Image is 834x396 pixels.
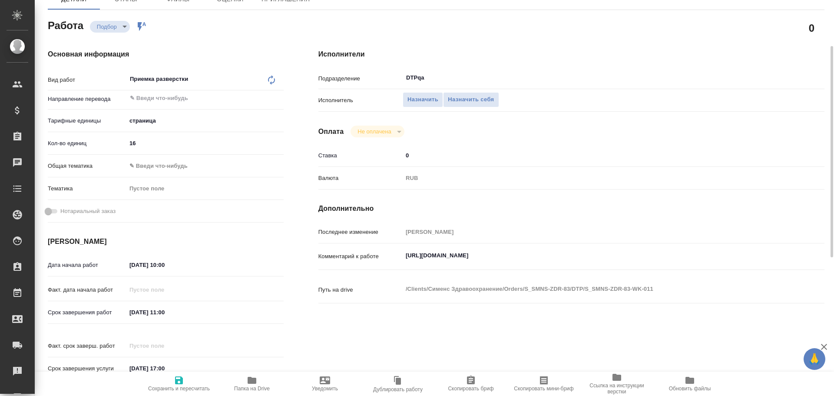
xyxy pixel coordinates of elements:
[48,17,83,33] h2: Работа
[48,261,126,270] p: Дата начала работ
[448,386,493,392] span: Скопировать бриф
[351,126,404,137] div: Подбор
[48,184,126,193] p: Тематика
[48,116,126,125] p: Тарифные единицы
[514,386,573,392] span: Скопировать мини-бриф
[129,162,273,170] div: ✎ Введи что-нибудь
[403,248,782,263] textarea: [URL][DOMAIN_NAME]
[403,92,443,107] button: Назначить
[129,93,252,103] input: ✎ Введи что-нибудь
[403,226,782,238] input: Пустое поле
[60,207,116,216] span: Нотариальный заказ
[129,184,273,193] div: Пустое поле
[403,171,782,186] div: RUB
[126,159,284,173] div: ✎ Введи что-нибудь
[126,259,202,271] input: ✎ Введи что-нибудь
[580,372,653,396] button: Ссылка на инструкции верстки
[318,203,824,214] h4: Дополнительно
[355,128,394,135] button: Не оплачена
[94,23,119,30] button: Подбор
[126,113,284,128] div: страница
[809,20,814,35] h2: 0
[279,97,281,99] button: Open
[653,372,726,396] button: Обновить файлы
[48,308,126,317] p: Срок завершения работ
[48,76,126,84] p: Вид работ
[669,386,711,392] span: Обновить файлы
[126,137,284,150] input: ✎ Введи что-нибудь
[778,77,779,79] button: Open
[443,92,499,107] button: Назначить себя
[804,348,825,370] button: 🙏
[507,372,580,396] button: Скопировать мини-бриф
[312,386,338,392] span: Уведомить
[126,283,202,296] input: Пустое поле
[142,372,215,396] button: Сохранить и пересчитать
[48,342,126,350] p: Факт. срок заверш. работ
[48,49,284,60] h4: Основная информация
[48,236,284,247] h4: [PERSON_NAME]
[48,95,126,103] p: Направление перевода
[126,339,202,352] input: Пустое поле
[215,372,288,396] button: Папка на Drive
[288,372,361,396] button: Уведомить
[48,139,126,148] p: Кол-во единиц
[403,282,782,296] textarea: /Clients/Сименс Здравоохранение/Orders/S_SMNS-ZDR-83/DTP/S_SMNS-ZDR-83-WK-011
[318,228,403,236] p: Последнее изменение
[373,386,423,393] span: Дублировать работу
[148,386,210,392] span: Сохранить и пересчитать
[126,362,202,375] input: ✎ Введи что-нибудь
[807,350,822,368] span: 🙏
[407,95,438,105] span: Назначить
[434,372,507,396] button: Скопировать бриф
[234,386,270,392] span: Папка на Drive
[318,252,403,261] p: Комментарий к работе
[318,96,403,105] p: Исполнитель
[126,181,284,196] div: Пустое поле
[403,149,782,162] input: ✎ Введи что-нибудь
[586,383,648,395] span: Ссылка на инструкции верстки
[48,286,126,294] p: Факт. дата начала работ
[48,162,126,170] p: Общая тематика
[361,372,434,396] button: Дублировать работу
[318,49,824,60] h4: Исполнители
[318,151,403,160] p: Ставка
[126,306,202,319] input: ✎ Введи что-нибудь
[318,286,403,294] p: Путь на drive
[318,126,344,137] h4: Оплата
[90,21,130,33] div: Подбор
[48,364,126,373] p: Срок завершения услуги
[318,74,403,83] p: Подразделение
[448,95,494,105] span: Назначить себя
[318,174,403,183] p: Валюта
